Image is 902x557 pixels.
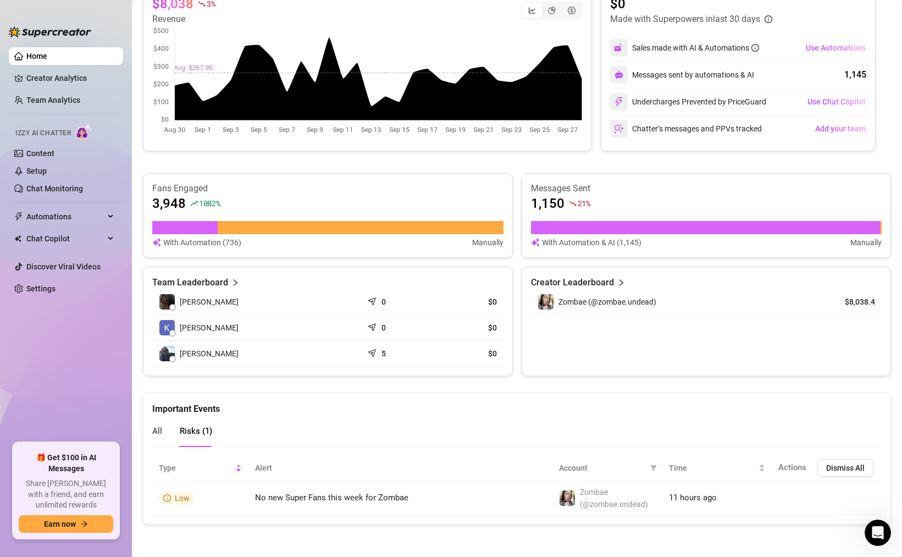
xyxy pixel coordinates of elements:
span: Add your team [815,124,866,133]
div: Recent message [23,139,197,150]
div: 1,145 [844,68,866,81]
img: Profile image for Ella [23,155,45,177]
article: $8,038.4 [825,296,875,307]
span: filter [648,460,659,476]
span: fall [569,200,577,207]
span: arrow-right [80,520,88,528]
div: segmented control [521,2,583,19]
article: 0 [381,296,386,307]
img: Profile image for Ella [139,18,161,40]
button: Help [110,343,165,387]
article: Fans Engaged [152,183,503,195]
span: 11 hours ago [669,493,717,503]
article: $0 [440,296,497,307]
article: With Automation (736) [163,236,241,249]
img: svg%3e [614,43,624,53]
span: 21 % [578,198,590,208]
a: Content [26,149,54,158]
span: Automations [26,208,104,225]
p: How can we help? [22,97,198,115]
div: Sales made with AI & Automations [632,42,759,54]
img: Chat Copilot [14,235,21,242]
div: Profile image for Joe [159,18,181,40]
article: With Automation & AI (1,145) [542,236,641,249]
div: Messages sent by automations & AI [610,66,754,84]
article: 3,948 [152,195,186,212]
a: Home [26,52,47,60]
span: All [152,426,162,436]
div: Chatter’s messages and PPVs tracked [610,120,762,137]
span: Help [129,371,146,378]
span: rise [190,200,198,207]
span: [PERSON_NAME] [180,322,239,334]
div: Recent messageProfile image for EllaThank you![PERSON_NAME]•6h ago [11,129,209,187]
span: Type [159,462,233,474]
a: Setup [26,167,47,175]
button: Find a time [23,265,197,287]
span: filter [650,465,657,471]
span: 🎁 Get $100 in AI Messages [19,453,113,474]
div: We typically reply in a few hours [23,213,184,225]
span: send [368,321,379,332]
article: $0 [440,348,497,359]
img: svg%3e [531,236,540,249]
span: [PERSON_NAME] [180,296,239,308]
div: Send us a message [23,202,184,213]
span: Low [175,494,190,503]
span: Zombae (@zombae.undead) [558,297,656,306]
article: Creator Leaderboard [531,276,614,289]
article: Manually [850,236,882,249]
img: svg%3e [615,70,623,79]
span: No new Super Fans this week for Zombae [255,493,408,503]
button: Earn nowarrow-right [19,515,113,533]
span: pie-chart [548,7,556,14]
div: Important Events [152,393,882,416]
span: send [368,346,379,357]
a: Settings [26,284,56,293]
span: Use Automations [806,43,866,52]
button: Dismiss All [817,459,873,477]
article: 5 [381,348,386,359]
span: [PERSON_NAME] [180,348,239,360]
img: logo-BBDzfeDw.svg [9,26,91,37]
article: Team Leaderboard [152,276,228,289]
article: Made with Superpowers in last 30 days [610,13,760,26]
span: Chat Copilot [26,230,104,247]
img: Zombae (@zombae.undead) [538,294,554,310]
button: Add your team [815,120,866,137]
span: right [231,276,239,289]
a: Discover Viral Videos [26,262,101,271]
div: • 6h ago [115,166,146,178]
img: Zombae (@zombae.undead) [560,490,575,506]
div: Send us a messageWe typically reply in a few hours [11,192,209,234]
button: Use Chat Copilot [807,93,866,111]
button: News [165,343,220,387]
img: Kayla Marion [159,320,175,335]
article: 1,150 [531,195,565,212]
article: Messages Sent [531,183,882,195]
span: Actions [778,462,806,472]
div: Undercharges Prevented by PriceGuard [610,93,766,111]
span: Earn now [44,520,76,528]
p: Hi Jerrame 👋 [22,78,198,97]
div: Profile image for EllaThank you![PERSON_NAME]•6h ago [12,146,208,186]
span: Risks ( 1 ) [180,426,212,436]
a: Team Analytics [26,96,80,104]
button: Use Automations [805,39,866,57]
img: Profile image for Giselle [118,18,140,40]
iframe: Intercom live chat [865,520,891,546]
span: info-circle [751,44,759,52]
span: Home [15,371,40,378]
img: svg%3e [152,236,161,249]
th: Type [152,455,248,482]
span: Izzy AI Chatter [15,128,71,139]
div: Close [189,18,209,37]
div: 🚀 New Release: Like & Comment Bumps [11,301,209,452]
span: 1082 % [199,198,220,208]
div: [PERSON_NAME] [49,166,113,178]
img: AI Chatter [75,124,92,140]
div: Schedule a FREE consulting call: [23,249,197,261]
img: Jerrame Goddard [159,346,175,361]
img: Gabrielle Black [159,294,175,310]
img: svg%3e [614,124,624,134]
